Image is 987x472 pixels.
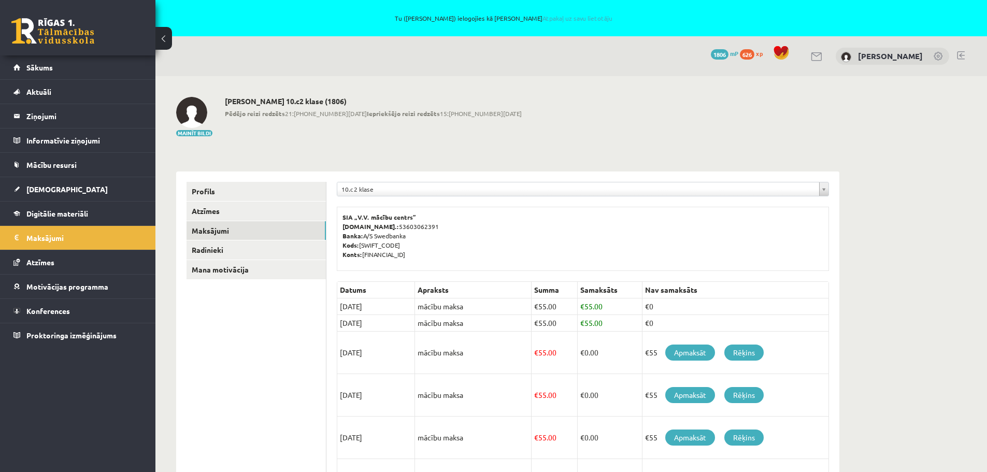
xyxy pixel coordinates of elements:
[532,417,578,459] td: 55.00
[534,348,538,357] span: €
[225,109,285,118] b: Pēdējo reizi redzēts
[740,49,768,58] a: 626 xp
[13,104,142,128] a: Ziņojumi
[342,213,417,221] b: SIA „V.V. mācību centrs”
[542,14,612,22] a: Atpakaļ uz savu lietotāju
[187,240,326,260] a: Radinieki
[415,374,532,417] td: mācību maksa
[176,130,212,136] button: Mainīt bildi
[532,374,578,417] td: 55.00
[26,160,77,169] span: Mācību resursi
[642,374,828,417] td: €55
[337,298,415,315] td: [DATE]
[711,49,728,60] span: 1806
[724,345,764,361] a: Rēķins
[534,390,538,399] span: €
[577,374,642,417] td: 0.00
[342,232,363,240] b: Banka:
[13,202,142,225] a: Digitālie materiāli
[642,282,828,298] th: Nav samaksāts
[26,63,53,72] span: Sākums
[577,298,642,315] td: 55.00
[756,49,763,58] span: xp
[13,80,142,104] a: Aktuāli
[577,332,642,374] td: 0.00
[26,331,117,340] span: Proktoringa izmēģinājums
[580,348,584,357] span: €
[337,315,415,332] td: [DATE]
[187,260,326,279] a: Mana motivācija
[577,315,642,332] td: 55.00
[532,298,578,315] td: 55.00
[665,345,715,361] a: Apmaksāt
[119,15,889,21] span: Tu ([PERSON_NAME]) ielogojies kā [PERSON_NAME]
[13,323,142,347] a: Proktoringa izmēģinājums
[580,302,584,311] span: €
[580,433,584,442] span: €
[841,52,851,62] img: Margarita Petruse
[740,49,754,60] span: 626
[730,49,738,58] span: mP
[26,306,70,316] span: Konferences
[532,315,578,332] td: 55.00
[724,387,764,403] a: Rēķins
[858,51,923,61] a: [PERSON_NAME]
[225,97,522,106] h2: [PERSON_NAME] 10.c2 klase (1806)
[580,390,584,399] span: €
[342,241,359,249] b: Kods:
[13,177,142,201] a: [DEMOGRAPHIC_DATA]
[642,332,828,374] td: €55
[724,430,764,446] a: Rēķins
[577,282,642,298] th: Samaksāts
[187,221,326,240] a: Maksājumi
[187,202,326,221] a: Atzīmes
[26,87,51,96] span: Aktuāli
[342,212,823,259] p: 53603062391 A/S Swedbanka [SWIFT_CODE] [FINANCIAL_ID]
[415,332,532,374] td: mācību maksa
[187,182,326,201] a: Profils
[415,298,532,315] td: mācību maksa
[225,109,522,118] span: 21:[PHONE_NUMBER][DATE] 15:[PHONE_NUMBER][DATE]
[415,282,532,298] th: Apraksts
[337,332,415,374] td: [DATE]
[176,97,207,128] img: Margarita Petruse
[532,332,578,374] td: 55.00
[337,374,415,417] td: [DATE]
[13,250,142,274] a: Atzīmes
[415,315,532,332] td: mācību maksa
[711,49,738,58] a: 1806 mP
[341,182,815,196] span: 10.c2 klase
[534,318,538,327] span: €
[26,258,54,267] span: Atzīmes
[26,184,108,194] span: [DEMOGRAPHIC_DATA]
[580,318,584,327] span: €
[367,109,440,118] b: Iepriekšējo reizi redzēts
[26,226,142,250] legend: Maksājumi
[342,222,399,231] b: [DOMAIN_NAME].:
[13,226,142,250] a: Maksājumi
[642,315,828,332] td: €0
[665,430,715,446] a: Apmaksāt
[13,55,142,79] a: Sākums
[26,209,88,218] span: Digitālie materiāli
[26,104,142,128] legend: Ziņojumi
[26,128,142,152] legend: Informatīvie ziņojumi
[415,417,532,459] td: mācību maksa
[13,128,142,152] a: Informatīvie ziņojumi
[26,282,108,291] span: Motivācijas programma
[13,299,142,323] a: Konferences
[534,302,538,311] span: €
[13,275,142,298] a: Motivācijas programma
[532,282,578,298] th: Summa
[342,250,362,259] b: Konts:
[11,18,94,44] a: Rīgas 1. Tālmācības vidusskola
[534,433,538,442] span: €
[337,182,828,196] a: 10.c2 klase
[665,387,715,403] a: Apmaksāt
[337,417,415,459] td: [DATE]
[13,153,142,177] a: Mācību resursi
[337,282,415,298] th: Datums
[642,417,828,459] td: €55
[642,298,828,315] td: €0
[577,417,642,459] td: 0.00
